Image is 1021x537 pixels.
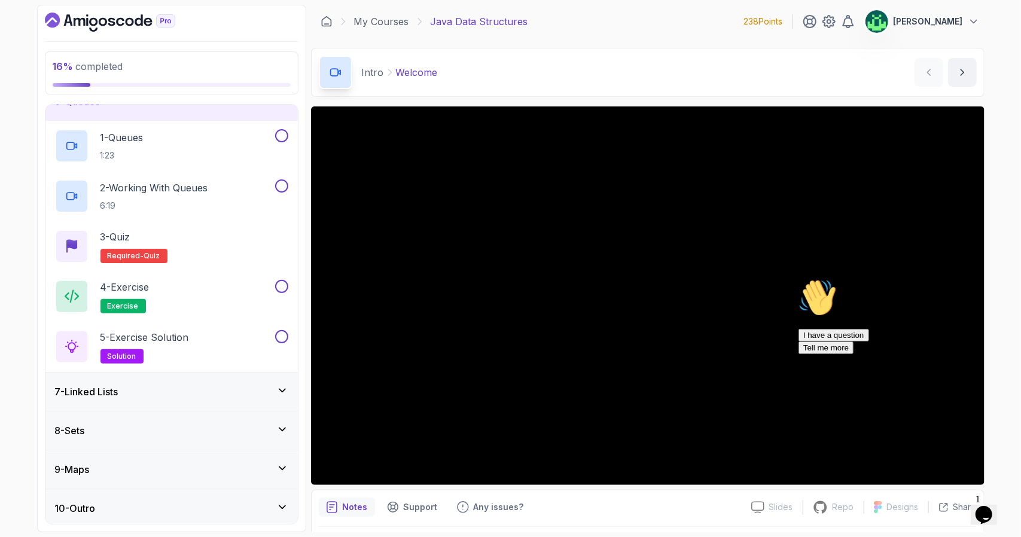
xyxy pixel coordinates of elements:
button: 2-Working With Queues6:19 [55,179,288,213]
span: exercise [108,301,139,311]
button: notes button [319,498,375,517]
p: 3 - Quiz [100,230,130,244]
a: Dashboard [321,16,333,28]
span: 16 % [53,60,74,72]
button: Tell me more [5,68,60,80]
p: Any issues? [474,501,524,513]
span: quiz [144,251,160,261]
span: solution [108,352,136,361]
p: Intro [362,65,384,80]
p: Slides [769,501,793,513]
span: Hi! How can we help? [5,36,118,45]
button: 9-Maps [45,450,298,489]
button: 3-QuizRequired-quiz [55,230,288,263]
p: [PERSON_NAME] [894,16,963,28]
p: Designs [887,501,919,513]
iframe: chat widget [794,274,1009,483]
button: Feedback button [450,498,531,517]
p: 1 - Queues [100,130,144,145]
p: 1:23 [100,149,144,161]
p: Welcome [396,65,438,80]
p: 6:19 [100,200,208,212]
button: Support button [380,498,445,517]
a: My Courses [354,14,409,29]
p: 238 Points [744,16,783,28]
button: user profile image[PERSON_NAME] [865,10,980,33]
img: :wave: [5,5,43,43]
img: user profile image [865,10,888,33]
button: next content [948,58,977,87]
a: Dashboard [45,13,203,32]
button: 8-Sets [45,411,298,450]
span: completed [53,60,123,72]
p: Repo [833,501,854,513]
button: 10-Outro [45,489,298,527]
h3: 8 - Sets [55,423,85,438]
iframe: 1 - Hi [311,106,985,485]
span: Required- [108,251,144,261]
h3: 9 - Maps [55,462,90,477]
p: Support [404,501,438,513]
button: previous content [915,58,943,87]
button: 1-Queues1:23 [55,129,288,163]
p: Share [953,501,977,513]
h3: 7 - Linked Lists [55,385,118,399]
p: Notes [343,501,368,513]
button: Share [928,501,977,513]
iframe: chat widget [971,489,1009,525]
button: I have a question [5,55,75,68]
p: 4 - Exercise [100,280,150,294]
p: 5 - Exercise Solution [100,330,189,344]
button: 7-Linked Lists [45,373,298,411]
button: 4-Exerciseexercise [55,280,288,313]
p: Java Data Structures [431,14,528,29]
button: 5-Exercise Solutionsolution [55,330,288,364]
div: 👋Hi! How can we help?I have a questionTell me more [5,5,220,80]
h3: 10 - Outro [55,501,96,515]
p: 2 - Working With Queues [100,181,208,195]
